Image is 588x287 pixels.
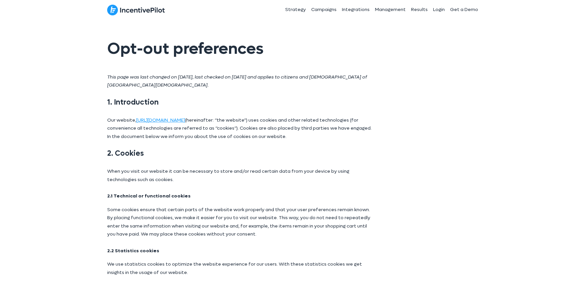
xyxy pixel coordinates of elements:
[136,117,185,123] a: [URL][DOMAIN_NAME]
[237,1,481,18] nav: Header Menu
[107,260,374,277] p: We use statistics cookies to optimize the website experience for our users. With these statistics...
[107,206,374,239] p: Some cookies ensure that certain parts of the website work properly and that your user preference...
[107,4,165,16] img: IncentivePilot
[430,1,447,18] a: Login
[282,1,309,18] a: Strategy
[107,247,374,255] p: 2.2 Statistics cookies
[447,1,481,18] a: Get a Demo
[107,192,374,200] p: 2.1 Technical or functional cookies
[107,95,374,113] h2: 1. Introduction
[309,1,339,18] a: Campaigns
[107,74,367,89] i: This page was last changed on [DATE], last checked on [DATE] and applies to citizens and [DEMOGRA...
[107,167,374,184] p: When you visit our website it can be necessary to store and/or read certain data from your device...
[339,1,372,18] a: Integrations
[372,1,408,18] a: Management
[107,116,374,141] p: Our website, (hereinafter: “the website”) uses cookies and other related technologies (for conven...
[107,33,481,65] h1: Opt-out preferences
[408,1,430,18] a: Results
[107,146,374,164] h2: 2. Cookies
